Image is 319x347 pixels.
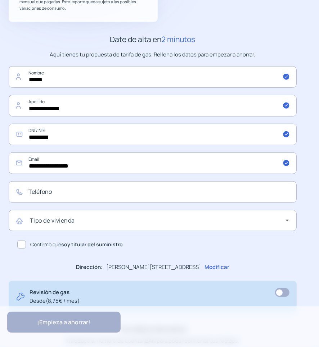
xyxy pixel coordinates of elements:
h2: Date de alta en [9,33,297,46]
span: Confirmo que [30,241,123,248]
p: Dirección: [76,263,103,271]
img: tool.svg [16,288,25,305]
p: Aquí tienes tu propuesta de tarifa de gas. Rellena los datos para empezar a ahorrar. [9,50,297,59]
p: Revisión de gas [30,288,80,305]
p: [PERSON_NAME][STREET_ADDRESS] [106,263,201,271]
mat-label: Tipo de vivienda [30,216,75,224]
p: Modificar [205,263,229,271]
b: soy titular del suministro [61,241,123,248]
span: 2 minutos [162,34,196,44]
span: Desde (8,75€ / mes) [30,297,80,305]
